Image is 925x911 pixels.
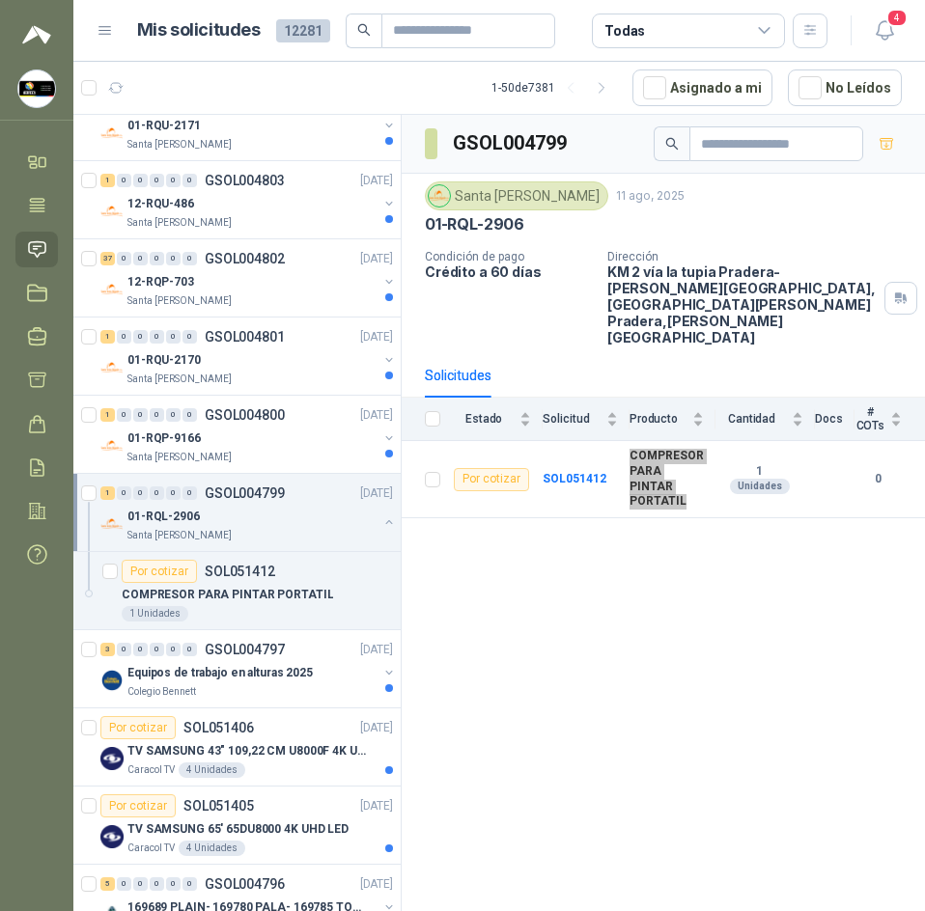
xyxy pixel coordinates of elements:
[150,877,164,891] div: 0
[867,14,902,48] button: 4
[127,528,232,543] p: Santa [PERSON_NAME]
[127,195,194,213] p: 12-RQU-486
[100,482,397,543] a: 1 0 0 0 0 0 GSOL004799[DATE] Company Logo01-RQL-2906Santa [PERSON_NAME]
[100,247,397,309] a: 37 0 0 0 0 0 GSOL004802[DATE] Company Logo12-RQP-703Santa [PERSON_NAME]
[117,486,131,500] div: 0
[855,470,902,488] b: 0
[100,356,124,379] img: Company Logo
[183,799,254,813] p: SOL051405
[205,877,285,891] p: GSOL004796
[150,408,164,422] div: 0
[100,877,115,891] div: 5
[100,669,124,692] img: Company Logo
[855,405,886,432] span: # COTs
[100,512,124,536] img: Company Logo
[117,877,131,891] div: 0
[73,708,401,787] a: Por cotizarSOL051406[DATE] Company LogoTV SAMSUNG 43" 109,22 CM U8000F 4K UHDCaracol TV4 Unidades
[127,664,313,682] p: Equipos de trabajo en alturas 2025
[122,560,197,583] div: Por cotizar
[632,69,772,106] button: Asignado a mi
[360,484,393,503] p: [DATE]
[127,508,200,526] p: 01-RQL-2906
[127,450,232,465] p: Santa [PERSON_NAME]
[100,716,176,739] div: Por cotizar
[715,398,815,441] th: Cantidad
[150,486,164,500] div: 0
[127,820,349,839] p: TV SAMSUNG 65' 65DU8000 4K UHD LED
[166,408,181,422] div: 0
[182,486,197,500] div: 0
[205,174,285,187] p: GSOL004803
[665,137,679,151] span: search
[429,185,450,207] img: Company Logo
[360,719,393,737] p: [DATE]
[166,330,181,344] div: 0
[150,330,164,344] div: 0
[127,137,232,152] p: Santa [PERSON_NAME]
[100,252,115,265] div: 37
[182,330,197,344] div: 0
[452,412,516,426] span: Estado
[630,449,704,509] b: COMPRESOR PARA PINTAR PORTATIL
[182,174,197,187] div: 0
[150,643,164,656] div: 0
[182,877,197,891] div: 0
[100,169,397,231] a: 1 0 0 0 0 0 GSOL004803[DATE] Company Logo12-RQU-486Santa [PERSON_NAME]
[616,187,685,206] p: 11 ago, 2025
[452,398,543,441] th: Estado
[133,486,148,500] div: 0
[100,643,115,656] div: 3
[360,328,393,346] p: [DATE]
[182,408,197,422] div: 0
[127,742,368,760] p: TV SAMSUNG 43" 109,22 CM U8000F 4K UHD
[127,117,201,135] p: 01-RQU-2171
[100,794,176,817] div: Por cotizar
[607,263,877,345] p: KM 2 vía la tupia Pradera-[PERSON_NAME][GEOGRAPHIC_DATA], [GEOGRAPHIC_DATA][PERSON_NAME] Pradera ...
[133,174,148,187] div: 0
[360,250,393,268] p: [DATE]
[543,472,606,485] b: SOL051412
[100,122,124,145] img: Company Logo
[425,250,592,263] p: Condición de pago
[150,252,164,265] div: 0
[205,643,285,656] p: GSOL004797
[205,565,275,578] p: SOL051412
[205,486,285,500] p: GSOL004799
[117,330,131,344] div: 0
[122,586,333,604] p: COMPRESOR PARA PINTAR PORTATIL
[100,325,397,387] a: 1 0 0 0 0 0 GSOL004801[DATE] Company Logo01-RQU-2170Santa [PERSON_NAME]
[117,408,131,422] div: 0
[127,841,175,856] p: Caracol TV
[630,398,715,441] th: Producto
[730,479,790,494] div: Unidades
[886,9,908,27] span: 4
[117,252,131,265] div: 0
[604,20,645,41] div: Todas
[360,797,393,815] p: [DATE]
[454,468,529,491] div: Por cotizar
[425,365,491,386] div: Solicitudes
[425,181,608,210] div: Santa [PERSON_NAME]
[166,643,181,656] div: 0
[166,174,181,187] div: 0
[100,403,397,465] a: 1 0 0 0 0 0 GSOL004800[DATE] Company Logo01-RQP-9166Santa [PERSON_NAME]
[73,552,401,630] a: Por cotizarSOL051412COMPRESOR PARA PINTAR PORTATIL1 Unidades
[360,641,393,659] p: [DATE]
[100,200,124,223] img: Company Logo
[100,278,124,301] img: Company Logo
[127,762,175,778] p: Caracol TV
[182,643,197,656] div: 0
[100,747,124,770] img: Company Logo
[425,214,524,235] p: 01-RQL-2906
[360,875,393,894] p: [DATE]
[360,406,393,425] p: [DATE]
[18,70,55,107] img: Company Logo
[133,877,148,891] div: 0
[127,351,201,370] p: 01-RQU-2170
[205,330,285,344] p: GSOL004801
[543,412,602,426] span: Solicitud
[133,408,148,422] div: 0
[166,252,181,265] div: 0
[133,643,148,656] div: 0
[100,330,115,344] div: 1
